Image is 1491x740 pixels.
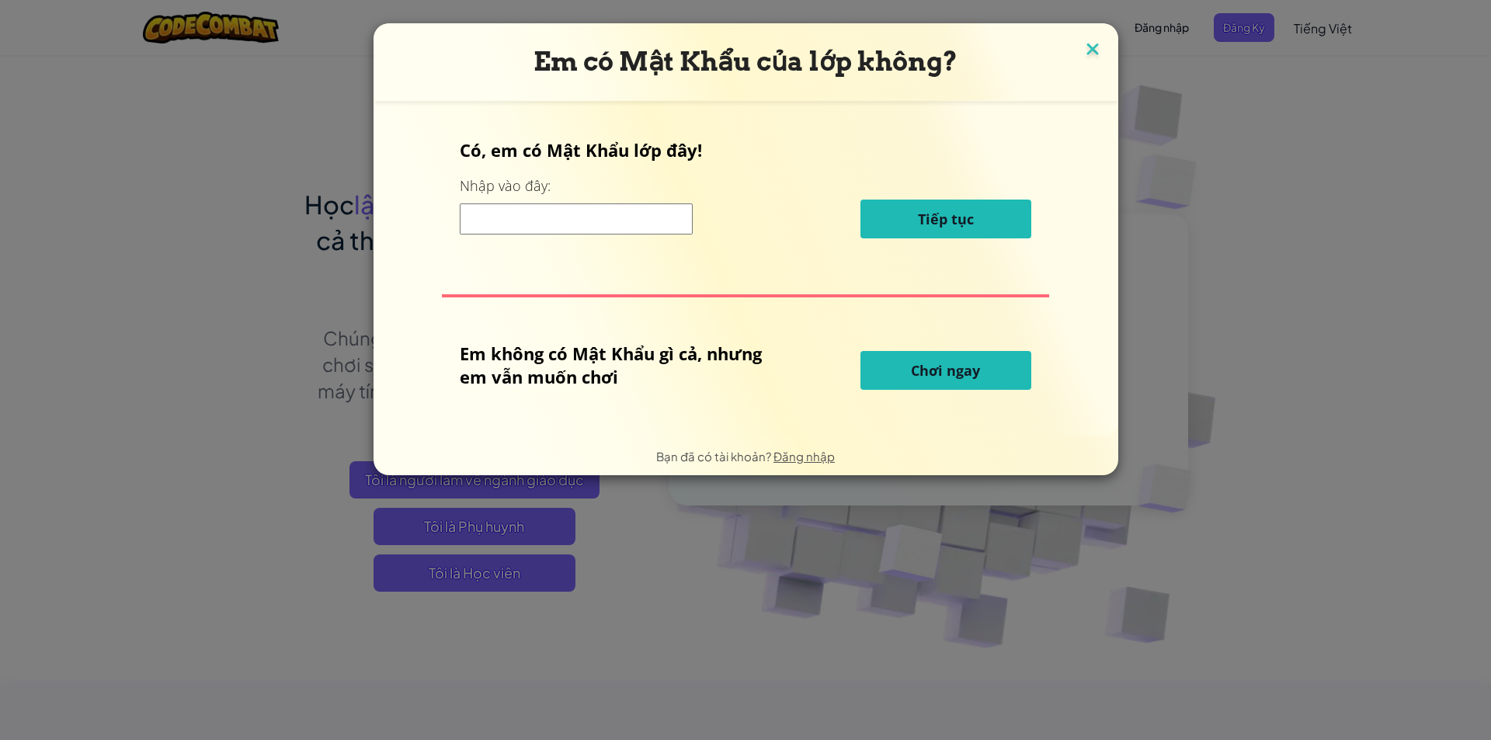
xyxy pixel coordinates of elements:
p: Em không có Mật Khẩu gì cả, nhưng em vẫn muốn chơi [460,342,782,388]
img: close icon [1083,39,1103,62]
button: Chơi ngay [860,351,1031,390]
button: Tiếp tục [860,200,1031,238]
a: Đăng nhập [773,449,835,464]
label: Nhập vào đây: [460,176,551,196]
p: Có, em có Mật Khẩu lớp đây! [460,138,1030,162]
span: Tiếp tục [918,210,974,228]
span: Bạn đã có tài khoản? [656,449,773,464]
span: Chơi ngay [911,361,980,380]
span: Em có Mật Khẩu của lớp không? [533,46,958,77]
